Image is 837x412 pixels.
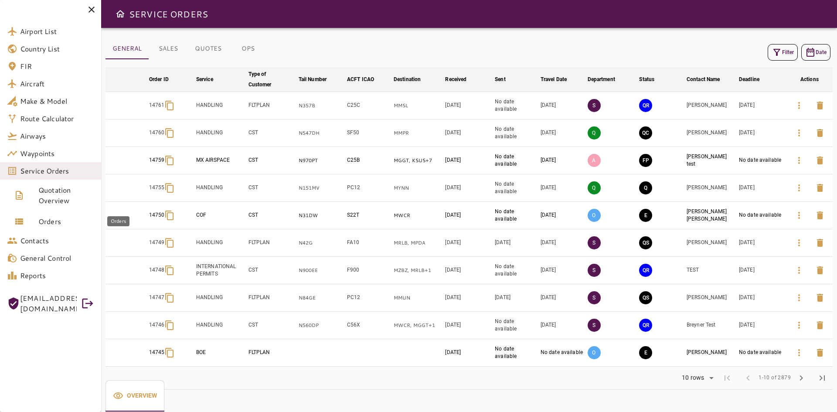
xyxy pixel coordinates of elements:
[394,322,442,329] p: MWCR, MGGT, MRLB
[789,287,810,308] button: Details
[20,235,94,246] span: Contacts
[687,74,732,85] span: Contact Name
[789,123,810,143] button: Details
[105,380,164,412] div: basic tabs example
[738,368,759,388] span: Previous Page
[345,257,392,284] td: F900
[347,74,385,85] span: ACFT ICAO
[737,202,786,229] td: No date available
[588,236,601,249] p: S
[443,229,493,257] td: [DATE]
[737,284,786,312] td: [DATE]
[345,92,392,119] td: C25C
[247,312,297,339] td: CST
[810,95,830,116] button: Delete
[299,212,344,219] p: N31DW
[493,92,539,119] td: No date available
[810,342,830,363] button: Delete
[299,239,344,247] p: N42G
[687,74,720,85] div: Contact Name
[539,229,586,257] td: [DATE]
[768,44,798,61] button: Filter
[789,260,810,281] button: Details
[347,74,374,85] div: ACFT ICAO
[639,74,666,85] span: Status
[737,257,786,284] td: [DATE]
[685,202,737,229] td: [PERSON_NAME] [PERSON_NAME]
[149,74,180,85] span: Order ID
[789,342,810,363] button: Details
[247,119,297,147] td: CST
[105,38,149,59] button: GENERAL
[445,74,466,85] div: Received
[639,154,652,167] button: FINAL PREPARATION
[541,74,578,85] span: Travel Date
[443,174,493,202] td: [DATE]
[685,92,737,119] td: [PERSON_NAME]
[20,26,94,37] span: Airport List
[685,257,737,284] td: TEST
[149,184,165,191] p: 14755
[817,373,827,383] span: last_page
[759,374,791,382] span: 1-10 of 2879
[810,150,830,171] button: Delete
[588,154,601,167] p: A
[539,174,586,202] td: [DATE]
[539,119,586,147] td: [DATE]
[247,257,297,284] td: CST
[810,315,830,336] button: Delete
[247,229,297,257] td: FLTPLAN
[493,174,539,202] td: No date available
[38,216,94,227] span: Orders
[639,99,652,112] button: QUOTE REQUESTED
[789,315,810,336] button: Details
[639,264,652,277] button: QUOTE REQUESTED
[345,229,392,257] td: FA10
[299,267,344,274] p: N900EE
[345,119,392,147] td: SF50
[247,339,297,367] td: FLTPLAN
[539,202,586,229] td: [DATE]
[38,185,94,206] span: Quotation Overview
[194,202,247,229] td: COF
[394,74,432,85] span: Destination
[443,147,493,174] td: [DATE]
[345,284,392,312] td: PC12
[685,174,737,202] td: [PERSON_NAME]
[394,212,442,219] p: MWCR
[20,96,94,106] span: Make & Model
[737,119,786,147] td: [DATE]
[588,291,601,304] p: S
[443,312,493,339] td: [DATE]
[789,205,810,226] button: Details
[539,92,586,119] td: [DATE]
[394,102,442,109] p: MMSL
[299,294,344,302] p: N84GE
[299,74,327,85] div: Tail Number
[394,294,442,302] p: MMUN
[789,95,810,116] button: Details
[394,239,442,247] p: MRLB, MPDA
[149,74,169,85] div: Order ID
[194,147,247,174] td: MX AIRSPACE
[639,319,652,332] button: QUOTE REQUESTED
[149,129,165,136] p: 14760
[20,270,94,281] span: Reports
[194,119,247,147] td: HANDLING
[685,339,737,367] td: [PERSON_NAME]
[588,319,601,332] p: S
[639,126,652,140] button: QUOTE CREATED
[588,99,601,112] p: S
[299,102,344,109] p: N357B
[789,177,810,198] button: Details
[149,239,165,246] p: 14749
[149,294,165,301] p: 14747
[247,174,297,202] td: CST
[796,373,806,383] span: chevron_right
[639,209,652,222] button: EXECUTION
[20,148,94,159] span: Waypoints
[801,44,830,61] button: Date
[394,184,442,192] p: MYNN
[539,147,586,174] td: [DATE]
[588,209,601,222] p: O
